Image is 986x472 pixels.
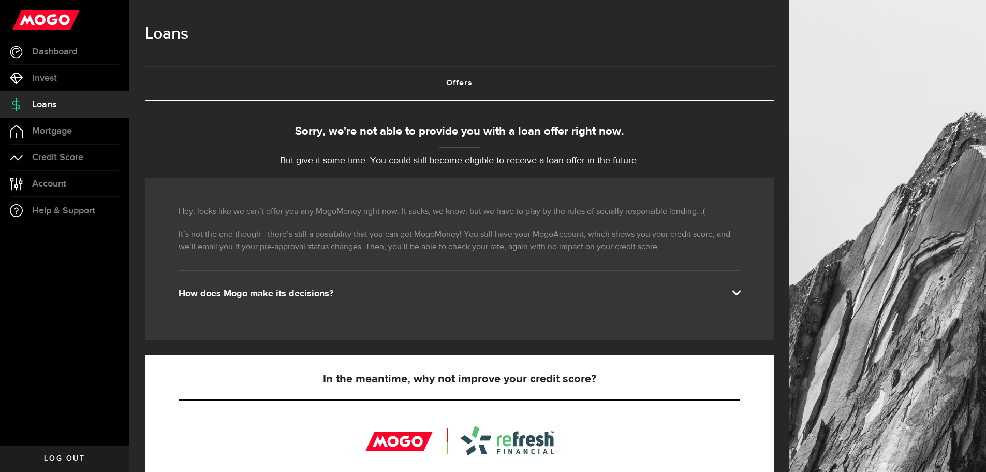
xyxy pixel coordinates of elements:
a: Offers [145,67,774,100]
span: Invest [32,74,57,83]
ul: Tabs Navigation [145,66,774,101]
span: Credit Score [32,153,83,162]
iframe: LiveChat chat widget [943,428,986,472]
h5: In the meantime, why not improve your credit score? [179,373,740,385]
span: Account [32,179,66,189]
span: Loans [32,100,56,109]
p: Hey, looks like we can’t offer you any MogoMoney right now. It sucks, we know, but we have to pla... [179,206,740,218]
h1: Loans [145,21,774,48]
span: Mortgage [32,126,72,136]
span: Help & Support [32,206,95,216]
span: Dashboard [32,47,77,56]
div: Sorry, we're not able to provide you with a loan offer right now. [145,123,774,140]
div: How does Mogo make its decisions? [179,288,740,300]
p: But give it some time. You could still become eligible to receive a loan offer in the future. [145,154,774,168]
span: Log out [44,455,85,462]
p: It’s not the end though—there’s still a possibility that you can get MogoMoney! You still have yo... [179,228,740,253]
